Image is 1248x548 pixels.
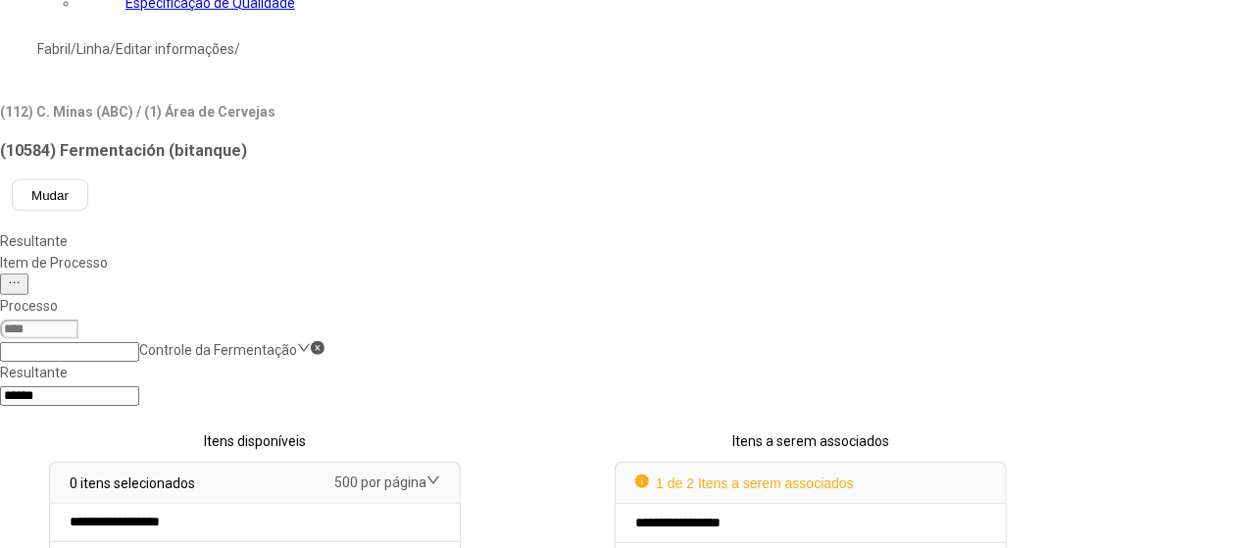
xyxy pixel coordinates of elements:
a: Fabril [37,41,71,57]
p: 0 itens selecionados [70,473,195,494]
p: 1 de 2 Itens a serem associados [635,473,854,494]
nz-select-item: 500 por página [334,474,426,490]
nz-breadcrumb-separator: / [71,41,76,57]
p: Itens disponíveis [49,430,461,452]
nz-breadcrumb-separator: / [234,41,240,57]
a: Editar informações [116,41,234,57]
nz-select-item: Controle da Fermentação [139,342,297,358]
span: Mudar [31,188,69,203]
a: Linha [76,41,110,57]
button: Mudar [12,179,88,211]
nz-breadcrumb-separator: / [110,41,116,57]
p: Itens a serem associados [615,430,1007,452]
